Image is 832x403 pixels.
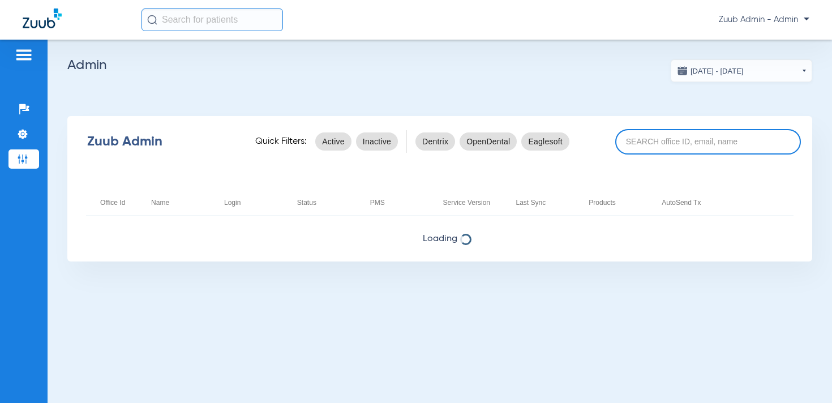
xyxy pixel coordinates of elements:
[615,129,801,155] input: SEARCH office ID, email, name
[415,130,569,153] mat-chip-listbox: pms-filters
[315,130,398,153] mat-chip-listbox: status-filters
[677,65,688,76] img: date.svg
[516,196,546,209] div: Last Sync
[297,196,316,209] div: Status
[528,136,563,147] span: Eaglesoft
[100,196,137,209] div: Office Id
[297,196,356,209] div: Status
[589,196,615,209] div: Products
[422,136,448,147] span: Dentrix
[67,59,812,71] h2: Admin
[662,196,701,209] div: AutoSend Tx
[224,196,241,209] div: Login
[255,136,307,147] span: Quick Filters:
[363,136,391,147] span: Inactive
[516,196,574,209] div: Last Sync
[719,14,809,25] span: Zuub Admin - Admin
[100,196,125,209] div: Office Id
[23,8,62,28] img: Zuub Logo
[370,196,429,209] div: PMS
[443,196,490,209] div: Service Version
[589,196,647,209] div: Products
[775,349,832,403] iframe: Chat Widget
[671,59,812,82] button: [DATE] - [DATE]
[443,196,502,209] div: Service Version
[147,15,157,25] img: Search Icon
[67,233,812,245] span: Loading
[370,196,385,209] div: PMS
[151,196,169,209] div: Name
[15,48,33,62] img: hamburger-icon
[466,136,510,147] span: OpenDental
[87,136,235,147] div: Zuub Admin
[322,136,345,147] span: Active
[662,196,721,209] div: AutoSend Tx
[151,196,210,209] div: Name
[141,8,283,31] input: Search for patients
[224,196,283,209] div: Login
